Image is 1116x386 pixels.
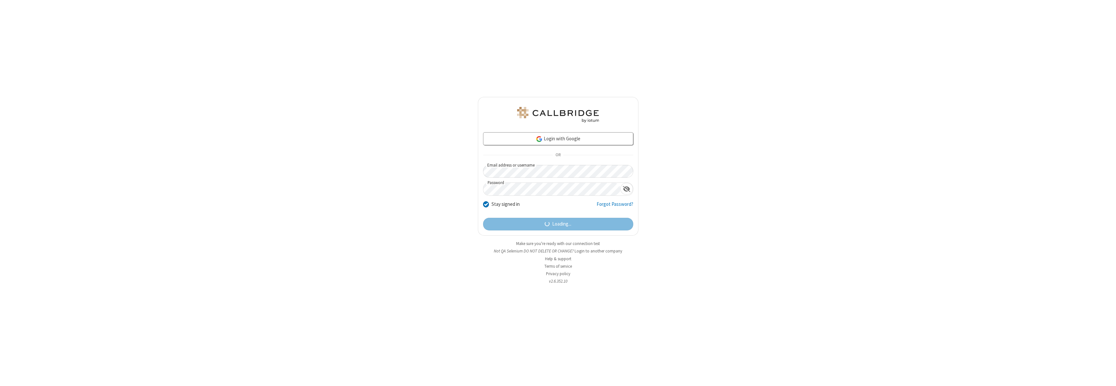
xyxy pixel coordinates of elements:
[545,256,571,262] a: Help & support
[478,278,638,284] li: v2.6.352.10
[483,132,633,145] a: Login with Google
[516,241,600,246] a: Make sure you're ready with our connection test
[552,220,571,228] span: Loading...
[1100,369,1111,381] iframe: Chat
[483,183,620,195] input: Password
[483,218,633,231] button: Loading...
[483,165,633,178] input: Email address or username
[478,248,638,254] li: Not QA Selenium DO NOT DELETE OR CHANGE?
[516,107,600,123] img: QA Selenium DO NOT DELETE OR CHANGE
[536,135,543,143] img: google-icon.png
[491,201,520,208] label: Stay signed in
[546,271,570,276] a: Privacy policy
[553,151,563,160] span: OR
[575,248,622,254] button: Login to another company
[544,263,572,269] a: Terms of service
[597,201,633,213] a: Forgot Password?
[620,183,633,195] div: Show password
